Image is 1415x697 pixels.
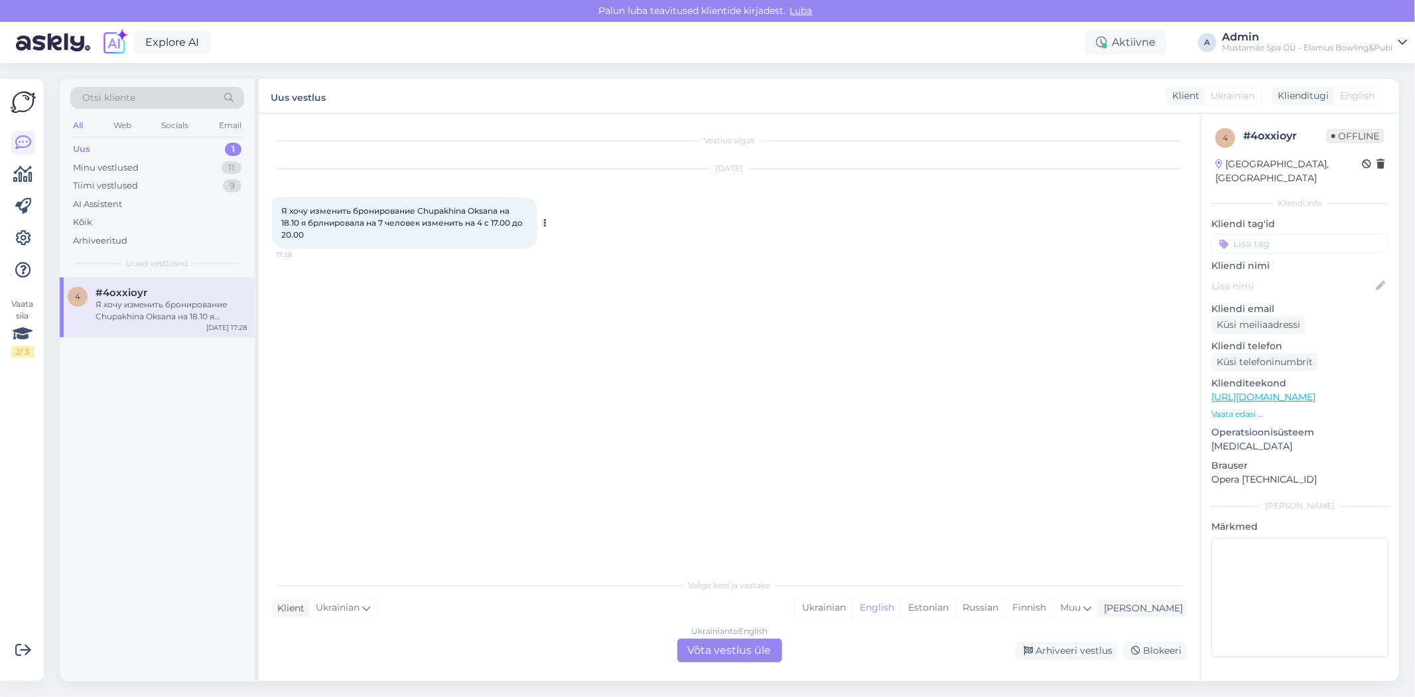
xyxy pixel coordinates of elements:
[1005,598,1053,618] div: Finnish
[1211,426,1388,439] p: Operatsioonisüsteem
[795,598,852,618] div: Ukrainian
[101,29,129,56] img: explore-ai
[1211,408,1388,420] p: Vaata edasi ...
[1211,302,1388,316] p: Kliendi email
[1198,33,1217,52] div: A
[1222,42,1392,53] div: Mustamäe Spa OÜ - Elamus Bowling&Pubi
[691,625,768,637] div: Ukrainian to English
[223,179,241,193] div: 9
[1211,259,1388,273] p: Kliendi nimi
[272,601,304,615] div: Klient
[1211,500,1388,512] div: [PERSON_NAME]
[11,298,34,358] div: Vaata siia
[276,250,326,260] span: 17:28
[1222,32,1392,42] div: Admin
[70,117,86,134] div: All
[73,161,139,175] div: Minu vestlused
[73,234,127,248] div: Arhiveeritud
[1211,520,1388,534] p: Märkmed
[1211,89,1254,103] span: Ukrainian
[1060,601,1081,613] span: Muu
[11,90,36,115] img: Askly Logo
[1123,642,1187,660] div: Blokeeri
[225,143,241,156] div: 1
[852,598,901,618] div: English
[222,161,241,175] div: 11
[1016,642,1118,660] div: Arhiveeri vestlus
[1223,133,1228,143] span: 4
[1211,316,1306,334] div: Küsi meiliaadressi
[1211,217,1388,231] p: Kliendi tag'id
[271,87,326,105] label: Uus vestlus
[73,143,90,156] div: Uus
[316,601,360,615] span: Ukrainian
[1167,89,1199,103] div: Klient
[216,117,244,134] div: Email
[1211,353,1318,371] div: Küsi telefoninumbrit
[1211,391,1315,403] a: [URL][DOMAIN_NAME]
[901,598,955,618] div: Estonian
[73,198,122,211] div: AI Assistent
[96,299,247,323] div: Я хочу изменить бронирование Chupakhina Oksana на 18.10 я брлнировала на 7 человек изменить на 4 ...
[134,31,210,54] a: Explore AI
[272,135,1187,147] div: Vestlus algas
[1340,89,1375,103] span: English
[1211,439,1388,453] p: [MEDICAL_DATA]
[82,91,135,105] span: Otsi kliente
[1211,376,1388,390] p: Klienditeekond
[1211,197,1388,209] div: Kliendi info
[1243,128,1326,144] div: # 4oxxioyr
[955,598,1005,618] div: Russian
[75,291,80,301] span: 4
[281,206,525,240] span: Я хочу изменить бронирование Chupakhina Oksana на 18.10 я брлнировала на 7 человек изменить на 4 ...
[1326,129,1384,143] span: Offline
[1212,279,1373,293] input: Lisa nimi
[127,258,188,270] span: Uued vestlused
[272,580,1187,591] div: Valige keel ja vastake
[159,117,191,134] div: Socials
[1222,32,1407,53] a: AdminMustamäe Spa OÜ - Elamus Bowling&Pubi
[677,639,782,662] div: Võta vestlus üle
[73,216,92,229] div: Kõik
[11,346,34,358] div: 2 / 3
[272,163,1187,175] div: [DATE]
[1272,89,1329,103] div: Klienditugi
[1215,157,1362,185] div: [GEOGRAPHIC_DATA], [GEOGRAPHIC_DATA]
[73,179,138,193] div: Tiimi vestlused
[786,5,817,17] span: Luba
[1211,234,1388,254] input: Lisa tag
[111,117,134,134] div: Web
[1211,459,1388,473] p: Brauser
[1211,473,1388,487] p: Opera [TECHNICAL_ID]
[1211,339,1388,353] p: Kliendi telefon
[96,287,147,299] span: #4oxxioyr
[1099,601,1183,615] div: [PERSON_NAME]
[1085,31,1166,54] div: Aktiivne
[206,323,247,333] div: [DATE] 17:28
